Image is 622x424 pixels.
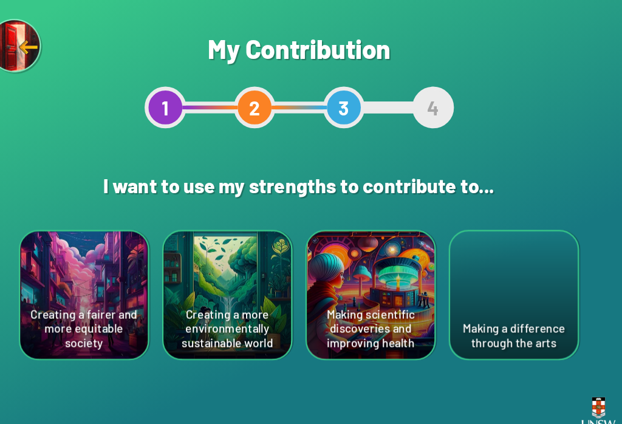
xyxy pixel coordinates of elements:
[417,81,456,120] div: 4
[318,216,437,335] div: Making scientific discoveries and improving health
[333,81,372,120] div: 3
[21,18,73,70] img: Exit
[51,216,170,335] div: Creating a fairer and more equitable society
[250,81,289,120] div: 2
[185,216,304,335] div: Creating a more environmentally sustainable world
[68,150,554,196] h2: I want to use my strengths to contribute to...
[452,216,571,335] div: Making a difference through the arts
[167,81,206,120] div: 1
[167,30,456,60] h1: My Contribution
